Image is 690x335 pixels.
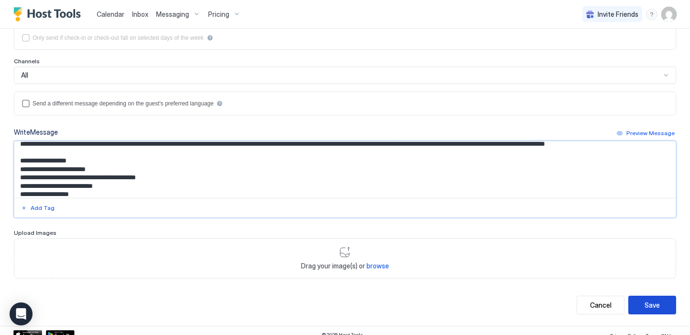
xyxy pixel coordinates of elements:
button: Cancel [577,296,624,314]
div: Preview Message [626,129,675,138]
div: Open Intercom Messenger [10,302,33,325]
div: isLimited [22,34,668,42]
div: Only send if check-in or check-out fall on selected days of the week [33,35,204,41]
div: User profile [661,7,677,22]
textarea: Input Field [14,141,669,198]
span: Drag your image(s) or [301,262,389,270]
div: Send a different message depending on the guest's preferred language [33,100,213,107]
span: Invite Friends [598,10,638,19]
span: Inbox [132,10,148,18]
button: Preview Message [615,127,676,139]
div: Write Message [14,127,58,137]
a: Calendar [97,9,124,19]
div: Save [645,300,660,310]
span: Messaging [156,10,189,19]
span: browse [367,262,389,270]
div: Cancel [590,300,612,310]
span: Channels [14,58,40,65]
span: Pricing [208,10,229,19]
a: Inbox [132,9,148,19]
div: languagesEnabled [22,100,668,107]
button: Add Tag [20,202,56,214]
span: Calendar [97,10,124,18]
span: All [21,71,28,80]
button: Save [628,296,676,314]
span: Upload Images [14,229,56,236]
a: Host Tools Logo [13,7,85,22]
div: menu [646,9,657,20]
div: Add Tag [31,204,55,212]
